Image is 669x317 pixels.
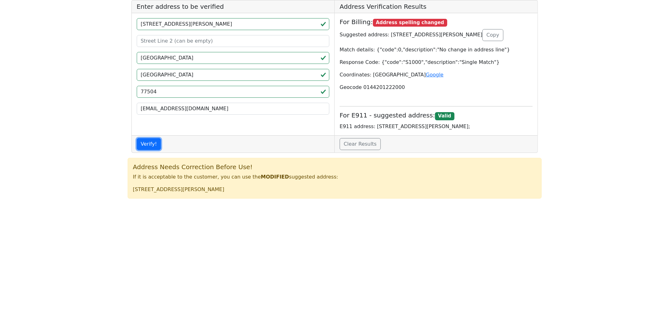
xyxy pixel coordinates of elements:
p: Coordinates: [GEOGRAPHIC_DATA] [340,71,533,79]
h5: Enter address to be verified [132,0,335,13]
input: City [137,52,330,64]
h5: Address Verification Results [335,0,538,13]
a: Clear Results [340,138,381,150]
p: Match details: {"code":0,"description":"No change in address line"} [340,46,533,54]
h5: For Billing: [340,18,533,27]
input: 2-Letter State [137,69,330,81]
b: MODIFIED [261,174,289,180]
input: Street Line 2 (can be empty) [137,35,330,47]
button: Verify! [137,138,161,150]
p: [STREET_ADDRESS][PERSON_NAME] [133,186,536,193]
p: E911 address: [STREET_ADDRESS][PERSON_NAME]; [340,123,533,130]
p: If it is acceptable to the customer, you can use the suggested address: [133,173,536,181]
button: Copy [482,29,503,41]
p: Suggested address: [STREET_ADDRESS][PERSON_NAME] [340,29,533,41]
h5: Address Needs Correction Before Use! [133,163,536,171]
h5: For E911 - suggested address: [340,112,533,120]
p: Response Code: {"code":"S1000","description":"Single Match"} [340,59,533,66]
span: Address spelling changed [373,19,447,27]
input: Street Line 1 [137,18,330,30]
span: Valid [435,112,454,120]
p: Geocode 0144201222000 [340,84,533,91]
input: Your Email [137,103,330,115]
a: Google [426,72,443,78]
input: ZIP code 5 or 5+4 [137,86,330,98]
